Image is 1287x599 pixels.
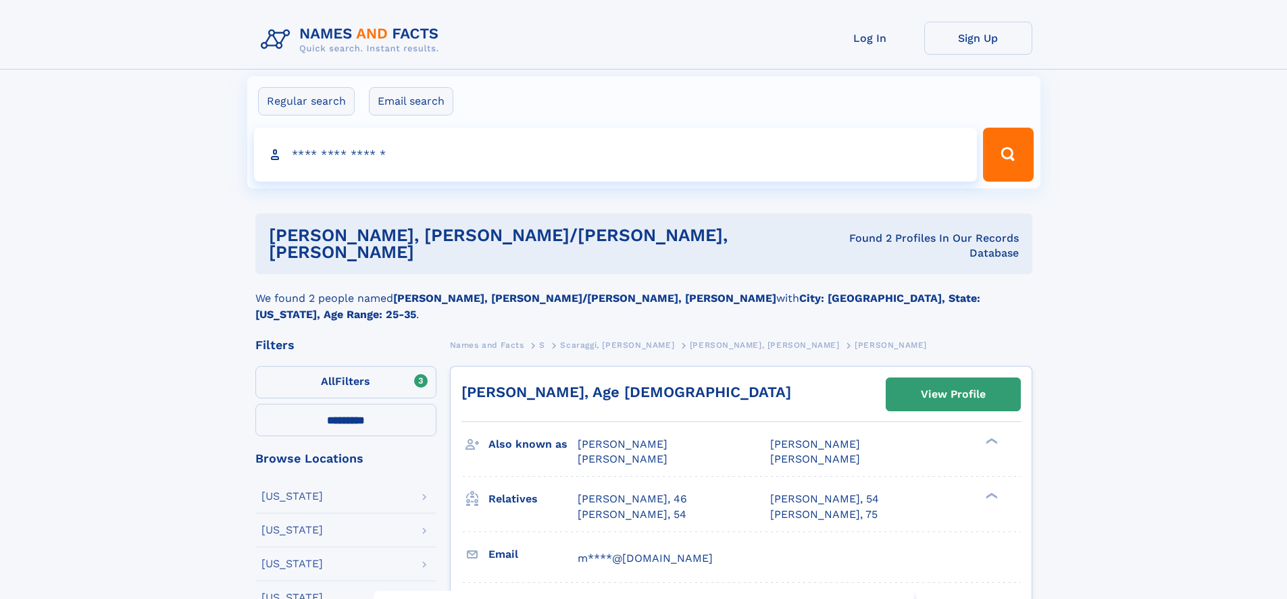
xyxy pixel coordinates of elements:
[393,292,776,305] b: [PERSON_NAME], [PERSON_NAME]/[PERSON_NAME], [PERSON_NAME]
[578,438,667,450] span: [PERSON_NAME]
[770,438,860,450] span: [PERSON_NAME]
[578,507,686,522] a: [PERSON_NAME], 54
[254,128,978,182] input: search input
[539,336,545,353] a: S
[269,227,818,261] h1: [PERSON_NAME], [PERSON_NAME]/[PERSON_NAME], [PERSON_NAME]
[261,558,323,569] div: [US_STATE]
[560,340,674,350] span: Scaraggi, [PERSON_NAME]
[258,87,355,115] label: Regular search
[770,507,878,522] a: [PERSON_NAME], 75
[816,22,924,55] a: Log In
[488,433,578,456] h3: Also known as
[255,452,436,465] div: Browse Locations
[578,452,667,465] span: [PERSON_NAME]
[450,336,524,353] a: Names and Facts
[818,231,1019,261] div: Found 2 Profiles In Our Records Database
[578,492,687,506] a: [PERSON_NAME], 46
[982,437,999,446] div: ❯
[924,22,1032,55] a: Sign Up
[770,492,879,506] a: [PERSON_NAME], 54
[488,488,578,511] h3: Relatives
[321,375,335,388] span: All
[255,292,980,321] b: City: [GEOGRAPHIC_DATA], State: [US_STATE], Age Range: 25-35
[886,378,1020,411] a: View Profile
[539,340,545,350] span: S
[690,340,840,350] span: [PERSON_NAME], [PERSON_NAME]
[255,22,450,58] img: Logo Names and Facts
[982,492,999,500] div: ❯
[255,339,436,351] div: Filters
[255,366,436,398] label: Filters
[770,452,860,465] span: [PERSON_NAME]
[855,340,927,350] span: [PERSON_NAME]
[983,128,1033,182] button: Search Button
[369,87,453,115] label: Email search
[461,384,791,400] a: [PERSON_NAME], Age [DEMOGRAPHIC_DATA]
[921,379,986,410] div: View Profile
[560,336,674,353] a: Scaraggi, [PERSON_NAME]
[255,274,1032,323] div: We found 2 people named with .
[261,491,323,502] div: [US_STATE]
[488,543,578,566] h3: Email
[690,336,840,353] a: [PERSON_NAME], [PERSON_NAME]
[261,525,323,536] div: [US_STATE]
